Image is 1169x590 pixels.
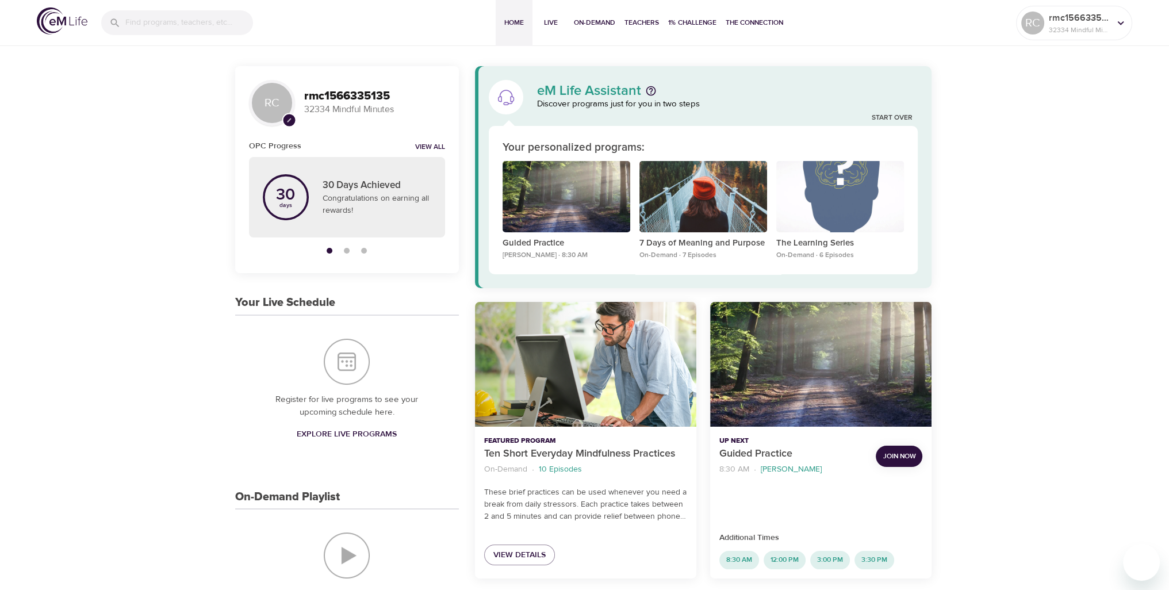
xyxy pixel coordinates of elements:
p: 30 Days Achieved [323,178,431,193]
p: On-Demand · 7 Episodes [639,250,767,260]
p: Guided Practice [719,446,867,462]
h3: rmc1566335135 [304,90,445,103]
span: 1% Challenge [668,17,716,29]
p: The Learning Series [776,237,904,250]
h3: On-Demand Playlist [235,491,340,504]
nav: breadcrumb [484,462,687,477]
span: Teachers [624,17,659,29]
span: Explore Live Programs [297,427,397,442]
p: 8:30 AM [719,463,749,476]
p: days [276,203,295,208]
a: View Details [484,545,555,566]
button: 7 Days of Meaning and Purpose [639,161,767,237]
p: [PERSON_NAME] · 8:30 AM [503,250,630,260]
div: 3:30 PM [854,551,894,569]
span: Join Now [883,450,915,462]
span: The Connection [726,17,783,29]
div: 8:30 AM [719,551,759,569]
li: · [754,462,756,477]
iframe: Button to launch messaging window [1123,544,1160,581]
p: These brief practices can be used whenever you need a break from daily stressors. Each practice t... [484,486,687,523]
button: Guided Practice [503,161,630,237]
button: Ten Short Everyday Mindfulness Practices [475,302,696,427]
img: eM Life Assistant [497,88,515,106]
p: Discover programs just for you in two steps [537,98,918,111]
div: 3:00 PM [810,551,850,569]
input: Find programs, teachers, etc... [125,10,253,35]
button: The Learning Series [776,161,904,237]
span: 12:00 PM [764,555,806,565]
p: eM Life Assistant [537,84,641,98]
a: Start Over [871,113,912,123]
p: Additional Times [719,532,922,544]
h3: Your Live Schedule [235,296,335,309]
div: 12:00 PM [764,551,806,569]
p: 10 Episodes [539,463,582,476]
img: Your Live Schedule [324,339,370,385]
p: Featured Program [484,436,687,446]
span: 3:00 PM [810,555,850,565]
div: RC [249,80,295,126]
p: Up Next [719,436,867,446]
span: On-Demand [574,17,615,29]
p: Guided Practice [503,237,630,250]
img: On-Demand Playlist [324,532,370,578]
p: On-Demand · 6 Episodes [776,250,904,260]
p: rmc1566335135 [1049,11,1110,25]
img: logo [37,7,87,35]
h6: OPC Progress [249,140,301,152]
p: Register for live programs to see your upcoming schedule here. [258,393,436,419]
li: · [532,462,534,477]
span: 3:30 PM [854,555,894,565]
p: 32334 Mindful Minutes [1049,25,1110,35]
p: Ten Short Everyday Mindfulness Practices [484,446,687,462]
p: 7 Days of Meaning and Purpose [639,237,767,250]
button: Guided Practice [710,302,932,427]
p: [PERSON_NAME] [761,463,822,476]
p: On-Demand [484,463,527,476]
nav: breadcrumb [719,462,867,477]
a: Explore Live Programs [292,424,401,445]
p: 30 [276,187,295,203]
p: Congratulations on earning all rewards! [323,193,431,217]
a: View all notifications [415,143,445,152]
span: 8:30 AM [719,555,759,565]
span: Home [500,17,528,29]
span: View Details [493,548,546,562]
span: Live [537,17,565,29]
button: Join Now [876,446,922,467]
p: Your personalized programs: [503,140,645,156]
div: RC [1021,12,1044,35]
p: 32334 Mindful Minutes [304,103,445,116]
